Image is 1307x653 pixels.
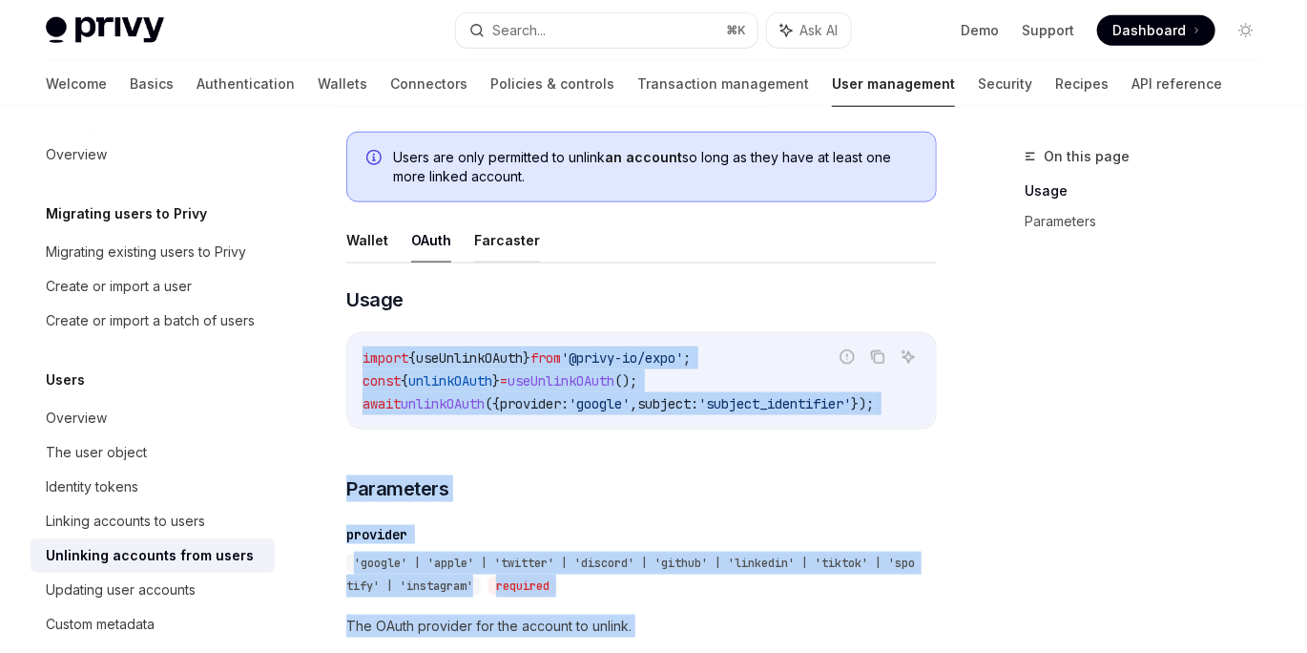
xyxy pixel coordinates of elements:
[401,395,485,412] span: unlinkOAuth
[896,345,921,369] button: Ask AI
[561,349,683,367] span: '@privy-io/expo'
[363,395,401,412] span: await
[569,395,630,412] span: 'google'
[637,395,698,412] span: subject:
[799,21,838,40] span: Ask AI
[46,275,192,298] div: Create or import a user
[1055,61,1109,107] a: Recipes
[46,510,205,533] div: Linking accounts to users
[1022,21,1074,40] a: Support
[492,19,546,42] div: Search...
[408,372,492,390] span: unlinkOAuth
[767,13,851,48] button: Ask AI
[46,579,196,601] div: Updating user accounts
[130,61,174,107] a: Basics
[683,349,691,367] span: ;
[865,345,890,369] button: Copy the contents from the code block
[31,538,275,573] a: Unlinking accounts from users
[31,435,275,470] a: The user object
[46,544,254,567] div: Unlinking accounts from users
[31,470,275,504] a: Identity tokens
[978,61,1032,107] a: Security
[698,395,851,412] span: 'subject_identifier'
[500,395,569,412] span: provider:
[1112,21,1186,40] span: Dashboard
[31,573,275,607] a: Updating user accounts
[500,372,508,390] span: =
[474,218,540,263] button: Farcaster
[401,372,408,390] span: {
[605,149,682,165] strong: an account
[1044,145,1130,168] span: On this page
[346,218,388,263] button: Wallet
[490,61,614,107] a: Policies & controls
[485,395,500,412] span: ({
[835,345,860,369] button: Report incorrect code
[530,349,561,367] span: from
[197,61,295,107] a: Authentication
[346,615,937,638] span: The OAuth provider for the account to unlink.
[46,17,164,44] img: light logo
[726,23,746,38] span: ⌘ K
[523,349,530,367] span: }
[31,304,275,338] a: Create or import a batch of users
[46,309,255,332] div: Create or import a batch of users
[31,504,275,538] a: Linking accounts to users
[46,441,147,464] div: The user object
[46,613,155,636] div: Custom metadata
[637,61,809,107] a: Transaction management
[408,349,416,367] span: {
[456,13,757,48] button: Search...⌘K
[630,395,637,412] span: ,
[318,61,367,107] a: Wallets
[46,143,107,166] div: Overview
[411,218,451,263] button: OAuth
[1097,15,1215,46] a: Dashboard
[31,607,275,642] a: Custom metadata
[31,235,275,269] a: Migrating existing users to Privy
[31,137,275,172] a: Overview
[46,475,138,498] div: Identity tokens
[346,475,448,502] span: Parameters
[1231,15,1261,46] button: Toggle dark mode
[393,148,917,186] span: Users are only permitted to unlink so long as they have at least one more linked account.
[46,202,207,225] h5: Migrating users to Privy
[31,269,275,304] a: Create or import a user
[31,401,275,435] a: Overview
[46,369,85,391] h5: Users
[46,407,107,430] div: Overview
[488,577,557,596] div: required
[46,241,246,263] div: Migrating existing users to Privy
[363,372,401,390] span: const
[346,286,404,313] span: Usage
[508,372,614,390] span: useUnlinkOAuth
[366,150,385,169] svg: Info
[346,556,915,594] span: 'google' | 'apple' | 'twitter' | 'discord' | 'github' | 'linkedin' | 'tiktok' | 'spotify' | 'inst...
[390,61,467,107] a: Connectors
[614,372,637,390] span: ();
[492,372,500,390] span: }
[832,61,955,107] a: User management
[416,349,523,367] span: useUnlinkOAuth
[1131,61,1222,107] a: API reference
[961,21,999,40] a: Demo
[851,395,874,412] span: });
[363,349,408,367] span: import
[1025,206,1276,237] a: Parameters
[1025,176,1276,206] a: Usage
[46,61,107,107] a: Welcome
[346,525,407,544] div: provider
